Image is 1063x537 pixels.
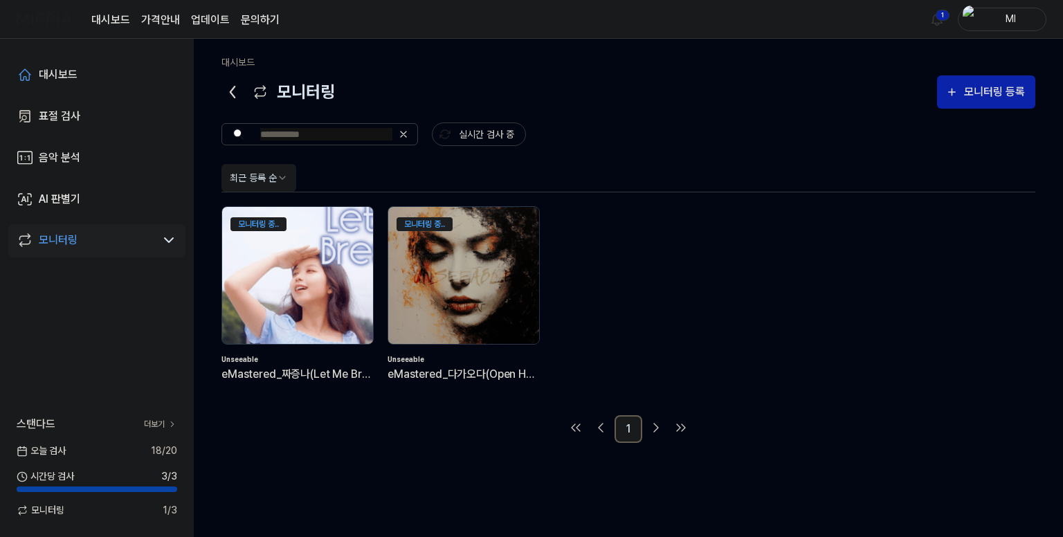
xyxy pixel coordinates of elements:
[937,75,1035,109] button: 모니터링 등록
[388,206,540,404] a: 모니터링 중..backgroundIamgeUnseeableeMastered_다가오다(Open Heart)
[963,6,979,33] img: profile
[141,12,180,28] button: 가격안내
[936,10,950,21] div: 1
[397,217,453,231] div: 모니터링 중..
[221,57,255,68] a: 대시보드
[8,141,185,174] a: 음악 분석
[221,75,335,109] div: 모니터링
[230,217,287,231] div: 모니터링 중..
[983,11,1037,26] div: Ml
[144,418,177,430] a: 더보기
[958,8,1046,31] button: profileMl
[963,83,1027,101] div: 모니터링 등록
[39,232,78,248] div: 모니터링
[439,129,451,140] img: monitoring Icon
[17,444,66,458] span: 오늘 검사
[17,503,64,518] span: 모니터링
[17,232,155,248] a: 모니터링
[39,108,80,125] div: 표절 검사
[615,415,642,443] a: 1
[432,122,526,146] button: 실시간 검사 중
[215,200,381,351] img: backgroundIamge
[670,417,692,439] a: Go to last page
[221,415,1035,443] nav: pagination
[163,503,177,518] span: 1 / 3
[17,416,55,433] span: 스탠다드
[39,66,78,83] div: 대시보드
[926,8,948,30] button: 알림1
[233,129,244,140] img: Search
[91,12,130,28] a: 대시보드
[388,207,539,344] img: backgroundIamge
[221,354,374,365] div: Unseeable
[590,417,612,439] a: Go to previous page
[221,365,374,380] div: eMastered_짜증나(Let Me Breathe)
[929,11,945,28] img: 알림
[645,417,667,439] a: Go to next page
[151,444,177,458] span: 18 / 20
[8,183,185,216] a: AI 판별기
[221,206,374,404] a: 모니터링 중..backgroundIamgeUnseeableeMastered_짜증나(Let Me Breathe)
[191,12,230,28] a: 업데이트
[388,365,540,380] div: eMastered_다가오다(Open Heart)
[39,191,80,208] div: AI 판별기
[161,469,177,484] span: 3 / 3
[8,100,185,133] a: 표절 검사
[39,149,80,166] div: 음악 분석
[8,58,185,91] a: 대시보드
[241,12,280,28] a: 문의하기
[565,417,587,439] a: Go to first page
[388,354,540,365] div: Unseeable
[17,469,74,484] span: 시간당 검사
